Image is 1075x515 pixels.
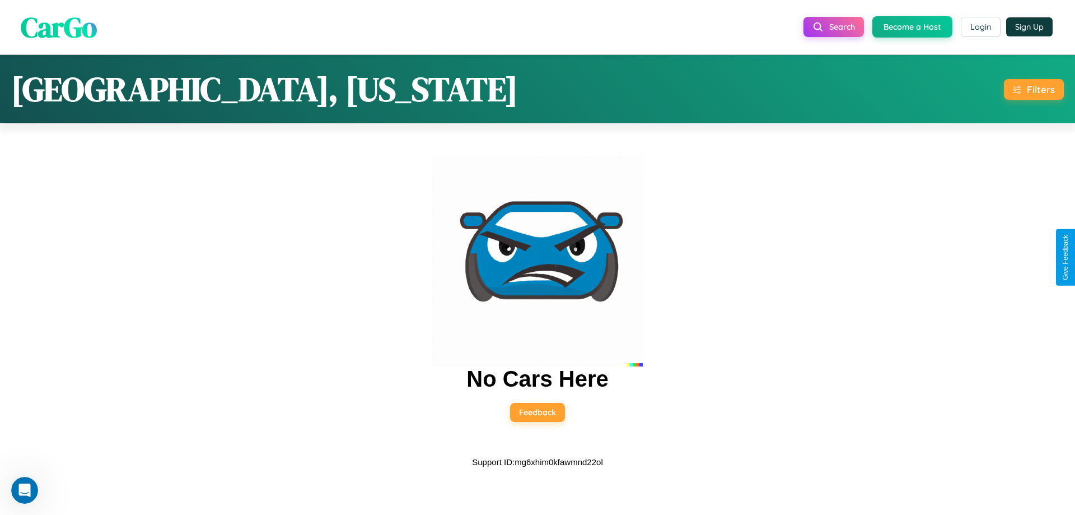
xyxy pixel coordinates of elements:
button: Filters [1004,79,1064,100]
button: Sign Up [1006,17,1053,36]
button: Login [961,17,1001,37]
p: Support ID: mg6xhim0kfawmnd22ol [472,454,602,470]
iframe: Intercom live chat [11,477,38,504]
button: Feedback [510,403,565,422]
h1: [GEOGRAPHIC_DATA], [US_STATE] [11,66,518,112]
span: CarGo [21,7,97,46]
h2: No Cars Here [466,366,608,392]
button: Become a Host [872,16,952,38]
span: Search [829,22,855,32]
button: Search [803,17,864,37]
div: Filters [1027,83,1055,95]
img: car [432,156,643,366]
div: Give Feedback [1062,235,1069,280]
